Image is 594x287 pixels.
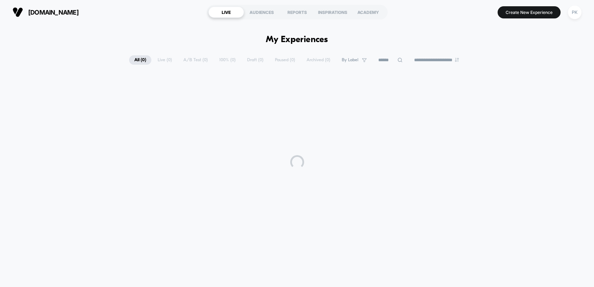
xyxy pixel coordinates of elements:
button: Create New Experience [498,6,561,18]
img: end [455,58,459,62]
button: PK [566,5,584,19]
h1: My Experiences [266,35,328,45]
button: [DOMAIN_NAME] [10,7,81,18]
div: LIVE [208,7,244,18]
div: ACADEMY [350,7,386,18]
span: By Label [342,57,358,63]
img: Visually logo [13,7,23,17]
div: REPORTS [279,7,315,18]
span: [DOMAIN_NAME] [28,9,79,16]
span: All ( 0 ) [129,55,151,65]
div: AUDIENCES [244,7,279,18]
div: PK [568,6,581,19]
div: INSPIRATIONS [315,7,350,18]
